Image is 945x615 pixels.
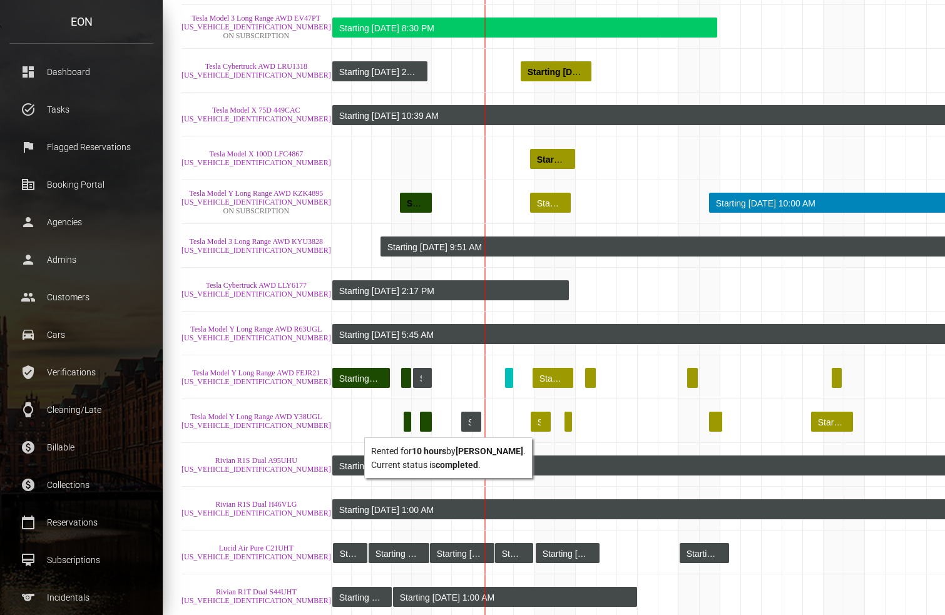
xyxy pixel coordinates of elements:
div: Rented for 2 days, 1 hours by Lam Yong . Current status is verified . [811,412,853,432]
a: Tesla Cybertruck AWD LRU1318 [US_VEHICLE_IDENTIFICATION_NUMBER] [181,62,331,79]
a: Tesla Model Y Long Range AWD KZK4895 [US_VEHICLE_IDENTIFICATION_NUMBER] [181,189,331,206]
p: Booking Portal [19,175,144,194]
div: Rented for 10 hours by Michael Bowen . Current status is confirmed . [505,368,513,388]
div: Rented for 3 days, 11 hours by Dominque Goncalves . Current status is verified . [521,61,591,81]
div: Rented for 3 days, 3 hours by Admin Block . Current status is rental . [536,543,600,563]
a: corporate_fare Booking Portal [9,169,153,200]
a: dashboard Dashboard [9,56,153,88]
div: Rented for 2 days, 10 hours by Admin Block . Current status is rental . [680,543,729,563]
div: Starting [DATE] 12:30 AM [340,544,357,564]
div: Rented for 13 hours by ALEKSEI PONTRIAGIN . Current status is verified . [585,368,596,388]
p: Reservations [19,513,144,532]
div: Rented for 11 days, 22 hours by Admin Block . Current status is rental . [393,587,637,607]
a: Rivian R1S Dual A95UHU [US_VEHICLE_IDENTIFICATION_NUMBER] [181,456,331,474]
p: Verifications [19,363,144,382]
p: Customers [19,288,144,307]
b: completed [436,460,478,470]
p: Incidentals [19,588,144,607]
a: task_alt Tasks [9,94,153,125]
div: Starting [DATE] 9:00 AM [339,587,382,607]
p: Billable [19,438,144,457]
a: Tesla Model Y Long Range AWD Y38UGL [US_VEHICLE_IDENTIFICATION_NUMBER] [181,412,331,430]
td: Tesla Model X 100D LFC4867 5YJXCDE28HF044073 [181,136,332,180]
p: Tasks [19,100,144,119]
td: Tesla Model 3 Long Range AWD EV47PT 5YJ3E1EB1NF207701 ON SUBSCRIPTION [181,5,332,49]
div: Rented for 12 days, 2 hours by Admin Block . Current status is rental . [332,280,569,300]
div: Starting [DATE] 7:15 PM [375,544,419,564]
div: Starting [DATE] 2:17 PM [339,281,559,301]
div: Rented for 14 hours by Emmanuel Huna . Current status is completed . [420,412,432,432]
div: Starting [DATE] 9:00 PM [539,368,563,389]
p: Agencies [19,213,144,231]
div: Starting [DATE] 2:19 PM [339,62,417,82]
td: Tesla Model Y Long Range AWD Y38UGL 7SAYGAEE1PF919397 [181,399,332,443]
div: Rented for 2 days, 5 hours by Peilun Cai . Current status is verified . [530,149,575,169]
p: Cars [19,325,144,344]
a: Lucid Air Pure C21UHT [US_VEHICLE_IDENTIFICATION_NUMBER] [181,544,331,561]
div: Rented for by . Current status is . [364,437,532,478]
div: Rented for 9 days, 12 hours by Cedric Belanger . Current status is completed . [332,368,390,388]
span: ON SUBSCRIPTION [223,206,289,215]
div: Rented for 1 day, 21 hours by Admin Block . Current status is rental . [495,543,533,563]
div: Rented for 22 hours by Admin Block . Current status is rental . [413,368,432,388]
strong: Starting [DATE] 6:00 PM [537,155,637,165]
td: Rivian R1S Dual A95UHU 7PDSGABA3PN027148 [181,443,332,487]
div: Starting [DATE] 8:30 PM [437,544,484,564]
a: watch Cleaning/Late [9,394,153,425]
a: Tesla Model 3 Long Range AWD KYU3828 [US_VEHICLE_IDENTIFICATION_NUMBER] [181,237,331,255]
td: Tesla Model Y Long Range AWD R63UGL 7SAYGDEE1NF436989 [181,312,332,355]
a: person Admins [9,244,153,275]
a: Tesla Cybertruck AWD LLY6177 [US_VEHICLE_IDENTIFICATION_NUMBER] [181,281,331,298]
a: Tesla Model X 75D 449CAC [US_VEHICLE_IDENTIFICATION_NUMBER] [181,106,331,123]
a: Tesla Model 3 Long Range AWD EV47PT [US_VEHICLE_IDENTIFICATION_NUMBER] [181,14,331,31]
td: Tesla Model Y Long Range AWD FEJR21 7SAYGDEEXNF481302 [181,355,332,399]
strong: Starting [DATE] 7:00 AM [528,67,628,77]
a: Rivian R1T Dual S44UHT [US_VEHICLE_IDENTIFICATION_NUMBER] [181,587,331,605]
p: Admins [19,250,144,269]
div: Rented for 10 hours by Nayo Reboucas . Current status is completed . [404,412,411,432]
div: Rented for 5 days, 4 hours by Admin Block . Current status is rental . [332,61,427,81]
a: flag Flagged Reservations [9,131,153,163]
div: Rented for 1 day, 18 hours by Admin Block . Current status is rental . [333,543,367,563]
a: sports Incidentals [9,582,153,613]
div: Rented for 12 hours by Justin Levy . Current status is verified . [832,368,842,388]
p: Subscriptions [19,551,144,569]
b: [PERSON_NAME] [456,446,523,456]
p: Flagged Reservations [19,138,144,156]
a: calendar_today Reservations [9,507,153,538]
div: Rented for 1 day by Dylan Costa . Current status is verified . [531,412,551,432]
div: Rented for 9 hours by Eli Cohn . Current status is verified . [564,412,572,432]
div: Starting [DATE] 8:30 PM [339,18,707,38]
a: paid Billable [9,432,153,463]
a: drive_eta Cars [9,319,153,350]
td: Lucid Air Pure C21UHT 50EA1PFA2PA006330 [181,531,332,574]
a: Tesla Model Y Long Range AWD R63UGL [US_VEHICLE_IDENTIFICATION_NUMBER] [181,325,331,342]
div: Rented for 16 hours by Colin Hopkins . Current status is verified . [709,412,722,432]
a: people Customers [9,282,153,313]
div: Starting [DATE] 12:45 AM [420,368,422,389]
div: Rented for 2 days by Ayna Galtseva-Bezyuk . Current status is verified . [533,368,573,388]
div: Starting [DATE] 9:00 AM [339,368,380,389]
b: 10 hours [412,446,446,456]
td: Tesla Model 3 Long Range AWD KYU3828 5YJ3E1EB7NF335103 [181,224,332,268]
a: Tesla Model Y Long Range AWD FEJR21 [US_VEHICLE_IDENTIFICATION_NUMBER] [181,368,331,386]
div: Rented for 3 days, 14 hours by Admin Block . Current status is rental . [332,587,392,607]
p: Cleaning/Late [19,400,144,419]
p: Collections [19,475,144,494]
div: Rented for 1 day by Admin Block . Current status is rental . [461,412,481,432]
p: Dashboard [19,63,144,81]
a: verified_user Verifications [9,357,153,388]
div: Starting [DATE] 9:00 AM [818,412,843,432]
td: Rivian R1S Dual H46VLG 7PDSGBBA6SN052656 [181,487,332,531]
td: Tesla Cybertruck AWD LRU1318 7G2CEHED9RA037310 [181,49,332,93]
td: Tesla Cybertruck AWD LLY6177 7G2CEHEDXRA012514 [181,268,332,312]
div: Starting [DATE] 12:00 AM [687,544,719,564]
div: Rented for 2 days by Christopher Morley . Current status is verified . [530,193,571,213]
a: person Agencies [9,206,153,238]
div: Rented for 1 day, 14 hours by Peilun Cai . Current status is completed . [400,193,432,213]
td: Tesla Model Y Long Range AWD KZK4895 7SAYGDEE4PA036618 ON SUBSCRIPTION [181,180,332,224]
strong: Starting [DATE] 9:00 AM [407,198,507,208]
div: Starting [DATE] 1:15 AM [502,544,523,564]
div: Rented for 13 hours by Jonathan Park . Current status is verified . [687,368,698,388]
div: Starting [DATE] 1:00 AM [400,587,627,607]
